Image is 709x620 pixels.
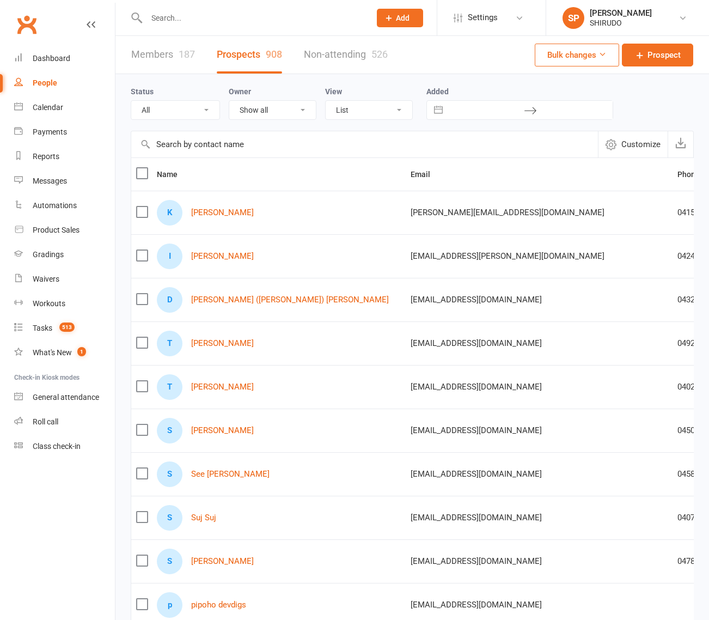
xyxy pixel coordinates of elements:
span: Settings [468,5,498,30]
a: Automations [14,193,115,218]
a: Members187 [131,36,195,74]
a: Roll call [14,410,115,434]
span: [EMAIL_ADDRESS][DOMAIN_NAME] [411,333,542,354]
a: Class kiosk mode [14,434,115,459]
button: Email [411,168,442,181]
span: [EMAIL_ADDRESS][DOMAIN_NAME] [411,551,542,572]
a: Dashboard [14,46,115,71]
span: Name [157,170,190,179]
div: T [157,331,182,356]
div: S [157,461,182,487]
a: Reports [14,144,115,169]
div: 187 [179,48,195,60]
div: I [157,244,182,269]
span: [EMAIL_ADDRESS][DOMAIN_NAME] [411,594,542,615]
div: S [157,505,182,531]
a: Prospects908 [217,36,282,74]
span: Add [396,14,409,22]
a: [PERSON_NAME] [191,426,254,435]
div: Dashboard [33,54,70,63]
input: Search... [143,10,363,26]
a: Waivers [14,267,115,291]
div: People [33,78,57,87]
a: General attendance kiosk mode [14,385,115,410]
span: Email [411,170,442,179]
div: K [157,200,182,226]
a: Workouts [14,291,115,316]
a: [PERSON_NAME] [191,339,254,348]
span: [EMAIL_ADDRESS][DOMAIN_NAME] [411,289,542,310]
input: Search by contact name [131,131,598,157]
a: pipoho devdigs [191,600,246,610]
label: View [325,87,342,96]
a: Payments [14,120,115,144]
div: Workouts [33,299,65,308]
a: [PERSON_NAME] [191,208,254,217]
div: S [157,418,182,443]
div: Product Sales [33,226,80,234]
span: Customize [621,138,661,151]
span: 1 [77,347,86,356]
a: Gradings [14,242,115,267]
a: Calendar [14,95,115,120]
div: Gradings [33,250,64,259]
div: SP [563,7,584,29]
div: p [157,592,182,618]
a: [PERSON_NAME] [191,382,254,392]
a: Messages [14,169,115,193]
a: Suj Suj [191,513,216,522]
div: [PERSON_NAME] [590,8,652,18]
div: What's New [33,348,72,357]
a: Prospect [622,44,693,66]
span: Prospect [647,48,681,62]
div: Waivers [33,275,59,283]
div: Messages [33,177,67,185]
label: Status [131,87,154,96]
a: [PERSON_NAME] ([PERSON_NAME]) [PERSON_NAME] [191,295,389,305]
div: Calendar [33,103,63,112]
label: Added [426,87,613,96]
a: [PERSON_NAME] [191,557,254,566]
button: Customize [598,131,668,157]
span: [EMAIL_ADDRESS][DOMAIN_NAME] [411,464,542,484]
button: Interact with the calendar and add the check-in date for your trip. [429,101,448,119]
div: Payments [33,127,67,136]
div: SHIRUDO [590,18,652,28]
div: General attendance [33,393,99,402]
div: S [157,549,182,574]
a: Clubworx [13,11,40,38]
div: Tasks [33,324,52,332]
label: Owner [229,87,251,96]
div: 908 [266,48,282,60]
a: Tasks 513 [14,316,115,341]
div: D [157,287,182,313]
a: People [14,71,115,95]
div: Automations [33,201,77,210]
div: Reports [33,152,59,161]
a: What's New1 [14,341,115,365]
div: Class check-in [33,442,81,451]
a: See [PERSON_NAME] [191,470,270,479]
a: Product Sales [14,218,115,242]
span: [EMAIL_ADDRESS][DOMAIN_NAME] [411,420,542,441]
span: [EMAIL_ADDRESS][PERSON_NAME][DOMAIN_NAME] [411,246,604,266]
button: Name [157,168,190,181]
span: 513 [59,323,75,332]
div: T [157,374,182,400]
div: Roll call [33,417,58,426]
div: 526 [371,48,388,60]
a: Non-attending526 [304,36,388,74]
span: [EMAIL_ADDRESS][DOMAIN_NAME] [411,376,542,397]
button: Add [377,9,423,27]
span: [EMAIL_ADDRESS][DOMAIN_NAME] [411,507,542,528]
span: [PERSON_NAME][EMAIL_ADDRESS][DOMAIN_NAME] [411,202,604,223]
button: Bulk changes [535,44,619,66]
a: [PERSON_NAME] [191,252,254,261]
